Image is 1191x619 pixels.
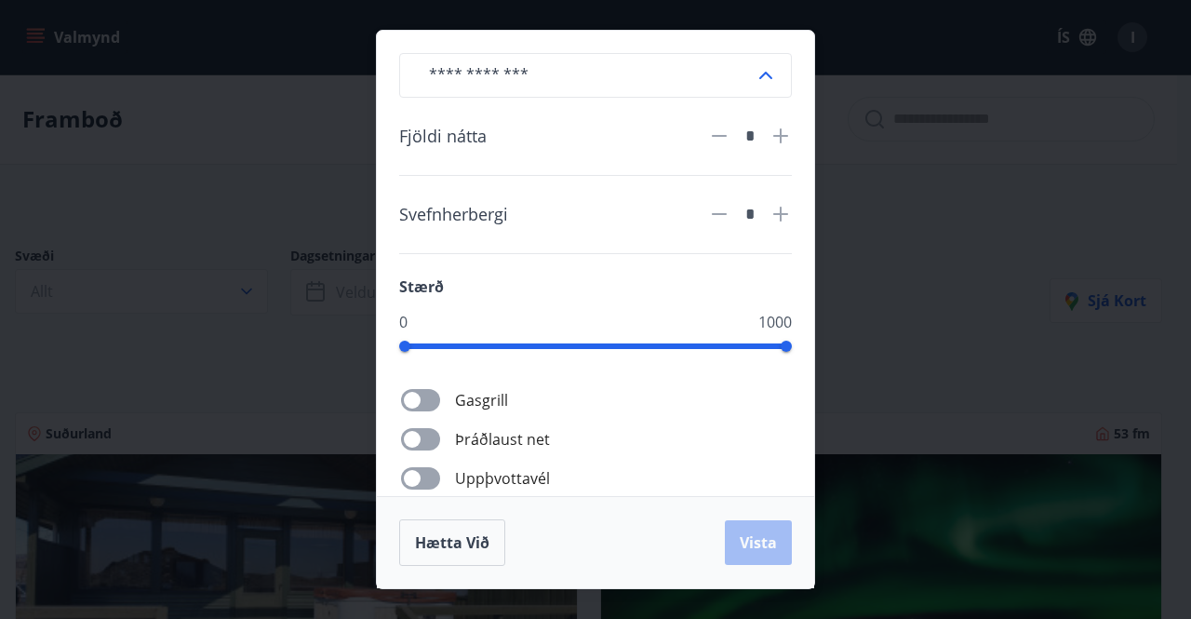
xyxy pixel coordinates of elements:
span: Uppþvottavél [455,467,550,490]
button: Hætta við [399,519,505,566]
span: 0 [399,312,408,332]
span: 1000 [758,312,792,332]
span: Svefnherbergi [399,202,508,226]
span: Fjöldi nátta [399,124,487,148]
span: Gasgrill [455,389,508,411]
span: Þráðlaust net [455,428,550,451]
span: Hætta við [415,532,489,553]
span: Stærð [399,276,444,297]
